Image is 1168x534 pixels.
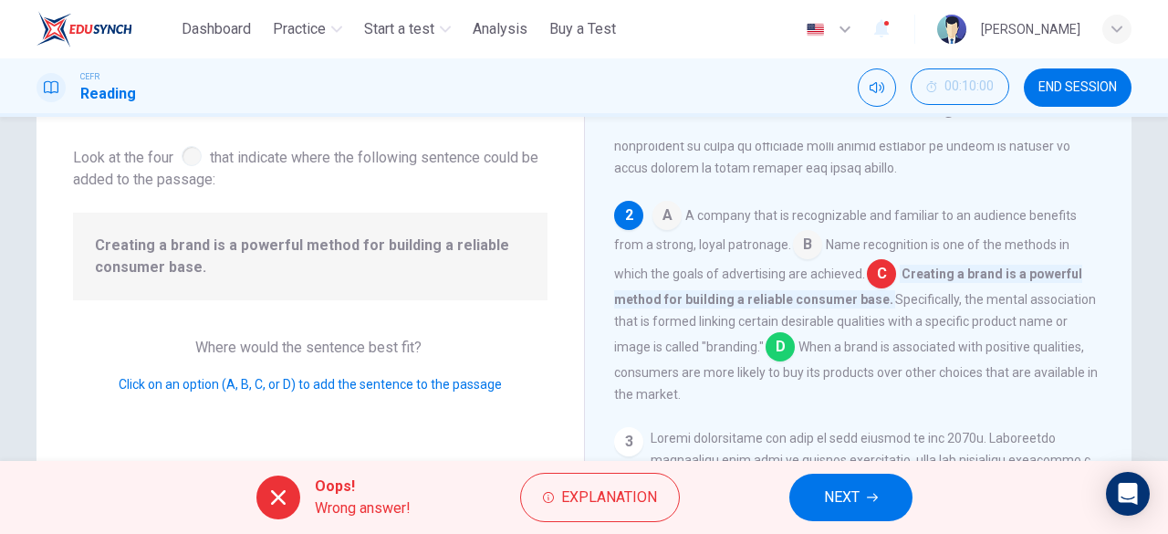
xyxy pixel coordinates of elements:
[1024,68,1131,107] button: END SESSION
[36,11,132,47] img: ELTC logo
[652,201,682,230] span: A
[266,13,349,46] button: Practice
[182,18,251,40] span: Dashboard
[911,68,1009,105] button: 00:10:00
[1038,80,1117,95] span: END SESSION
[937,15,966,44] img: Profile picture
[36,11,174,47] a: ELTC logo
[174,13,258,46] button: Dashboard
[549,18,616,40] span: Buy a Test
[95,235,526,278] span: Creating a brand is a powerful method for building a reliable consumer base.
[465,13,535,46] button: Analysis
[364,18,434,40] span: Start a test
[789,474,912,521] button: NEXT
[911,68,1009,107] div: Hide
[315,476,411,497] span: Oops!
[824,485,860,510] span: NEXT
[614,427,643,456] div: 3
[357,13,458,46] button: Start a test
[315,497,411,519] span: Wrong answer!
[195,339,425,356] span: Where would the sentence best fit?
[614,340,1098,402] span: When a brand is associated with positive qualities, consumers are more likely to buy its products...
[614,292,1096,354] span: Specifically, the mental association that is formed linking certain desirable qualities with a sp...
[561,485,657,510] span: Explanation
[981,18,1080,40] div: [PERSON_NAME]
[73,142,547,191] span: Look at the four that indicate where the following sentence could be added to the passage:
[473,18,527,40] span: Analysis
[944,79,994,94] span: 00:10:00
[804,23,827,37] img: en
[858,68,896,107] div: Mute
[80,83,136,105] h1: Reading
[614,201,643,230] div: 2
[273,18,326,40] span: Practice
[542,13,623,46] button: Buy a Test
[119,377,502,392] span: Click on an option (A, B, C, or D) to add the sentence to the passage
[614,208,1077,252] span: A company that is recognizable and familiar to an audience benefits from a strong, loyal patronage.
[520,473,680,522] button: Explanation
[80,70,99,83] span: CEFR
[1106,472,1150,516] div: Open Intercom Messenger
[766,332,795,361] span: D
[614,237,1069,281] span: Name recognition is one of the methods in which the goals of advertising are achieved.
[867,259,896,288] span: C
[793,230,822,259] span: B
